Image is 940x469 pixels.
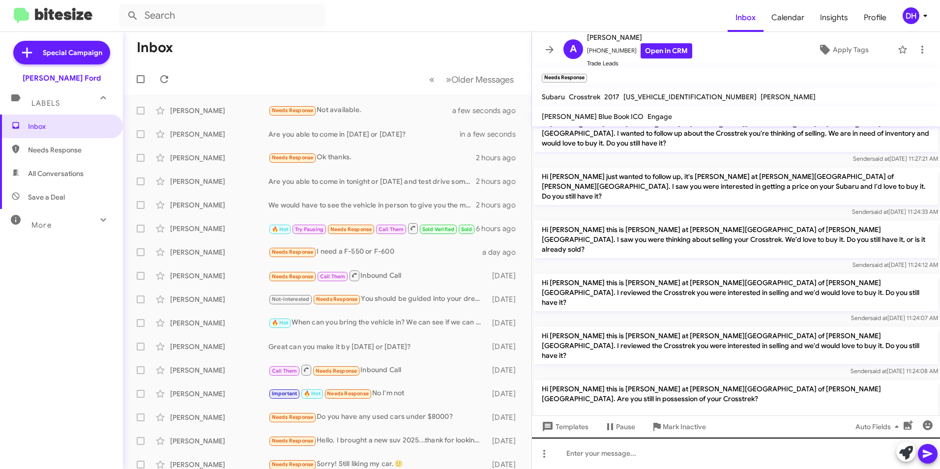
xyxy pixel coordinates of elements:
[532,418,596,436] button: Templates
[170,365,268,375] div: [PERSON_NAME]
[812,3,856,32] a: Insights
[643,418,714,436] button: Mark Inactive
[663,418,706,436] span: Mark Inactive
[870,367,887,375] span: said at
[587,59,692,68] span: Trade Leads
[623,92,757,101] span: [US_VEHICLE_IDENTIFICATION_NUMBER]
[28,121,112,131] span: Inbox
[616,418,635,436] span: Pause
[272,438,314,444] span: Needs Response
[476,176,524,186] div: 2 hours ago
[272,461,314,468] span: Needs Response
[170,342,268,352] div: [PERSON_NAME]
[268,129,465,139] div: Are you able to come in [DATE] or [DATE]?
[28,192,65,202] span: Save a Deal
[488,318,524,328] div: [DATE]
[170,294,268,304] div: [PERSON_NAME]
[440,69,520,89] button: Next
[488,271,524,281] div: [DATE]
[272,390,297,397] span: Important
[596,418,643,436] button: Pause
[170,389,268,399] div: [PERSON_NAME]
[482,247,524,257] div: a day ago
[268,222,476,234] div: Good morning [PERSON_NAME]. I'm checking in to determine the status of the check for my vehicle? ...
[569,92,600,101] span: Crosstrek
[268,317,488,328] div: When can you bring the vehicle in? We can see if we can get there
[542,92,565,101] span: Subaru
[272,154,314,161] span: Needs Response
[170,153,268,163] div: [PERSON_NAME]
[728,3,764,32] a: Inbox
[268,364,488,376] div: Inbound Call
[871,208,888,215] span: said at
[534,327,938,364] p: Hi [PERSON_NAME] this is [PERSON_NAME] at [PERSON_NAME][GEOGRAPHIC_DATA] of [PERSON_NAME][GEOGRAP...
[540,418,588,436] span: Templates
[903,7,919,24] div: DH
[570,41,577,57] span: A
[894,7,929,24] button: DH
[641,43,692,59] a: Open in CRM
[488,294,524,304] div: [DATE]
[170,318,268,328] div: [PERSON_NAME]
[465,129,524,139] div: in a few seconds
[647,112,672,121] span: Engage
[872,261,889,268] span: said at
[272,320,289,326] span: 🔥 Hot
[119,4,325,28] input: Search
[272,107,314,114] span: Needs Response
[542,74,587,83] small: Needs Response
[272,249,314,255] span: Needs Response
[320,273,346,280] span: Call Them
[268,293,488,305] div: You should be guided into your dream car
[488,389,524,399] div: [DATE]
[451,74,514,85] span: Older Messages
[793,41,893,59] button: Apply Tags
[848,418,911,436] button: Auto Fields
[534,274,938,311] p: Hi [PERSON_NAME] this is [PERSON_NAME] at [PERSON_NAME][GEOGRAPHIC_DATA] of [PERSON_NAME][GEOGRAP...
[43,48,102,58] span: Special Campaign
[268,269,488,282] div: Inbound Call
[137,40,173,56] h1: Inbox
[295,226,323,233] span: Try Pausing
[170,200,268,210] div: [PERSON_NAME]
[170,176,268,186] div: [PERSON_NAME]
[870,314,887,322] span: said at
[272,368,297,374] span: Call Them
[476,224,524,234] div: 6 hours ago
[852,208,938,215] span: Sender [DATE] 11:24:33 AM
[31,99,60,108] span: Labels
[422,226,455,233] span: Sold Verified
[534,380,938,437] p: Hi [PERSON_NAME] this is [PERSON_NAME] at [PERSON_NAME][GEOGRAPHIC_DATA] of [PERSON_NAME][GEOGRAP...
[488,412,524,422] div: [DATE]
[272,414,314,420] span: Needs Response
[28,169,84,178] span: All Conversations
[764,3,812,32] a: Calendar
[587,31,692,43] span: [PERSON_NAME]
[268,105,465,116] div: Not available.
[268,176,476,186] div: Are you able to come in tonight or [DATE] and test drive some vehicles in person?
[13,41,110,64] a: Special Campaign
[855,418,903,436] span: Auto Fields
[833,41,869,59] span: Apply Tags
[587,43,692,59] span: [PHONE_NUMBER]
[476,153,524,163] div: 2 hours ago
[853,155,938,162] span: Sender [DATE] 11:27:21 AM
[534,168,938,205] p: Hi [PERSON_NAME] just wanted to follow up, it's [PERSON_NAME] at [PERSON_NAME][GEOGRAPHIC_DATA] o...
[170,436,268,446] div: [PERSON_NAME]
[424,69,520,89] nav: Page navigation example
[272,273,314,280] span: Needs Response
[488,436,524,446] div: [DATE]
[316,368,357,374] span: Needs Response
[534,115,938,152] p: Hi [PERSON_NAME] this is [PERSON_NAME] at [PERSON_NAME][GEOGRAPHIC_DATA] of [PERSON_NAME][GEOGRAP...
[534,221,938,258] p: Hi [PERSON_NAME] this is [PERSON_NAME] at [PERSON_NAME][GEOGRAPHIC_DATA] of [PERSON_NAME][GEOGRAP...
[268,200,476,210] div: We would have to see the vehicle in person to give you the max value offer. Can you come in [DATE...
[851,367,938,375] span: Sender [DATE] 11:24:08 AM
[327,390,369,397] span: Needs Response
[170,106,268,116] div: [PERSON_NAME]
[304,390,321,397] span: 🔥 Hot
[170,271,268,281] div: [PERSON_NAME]
[272,226,289,233] span: 🔥 Hot
[872,155,889,162] span: said at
